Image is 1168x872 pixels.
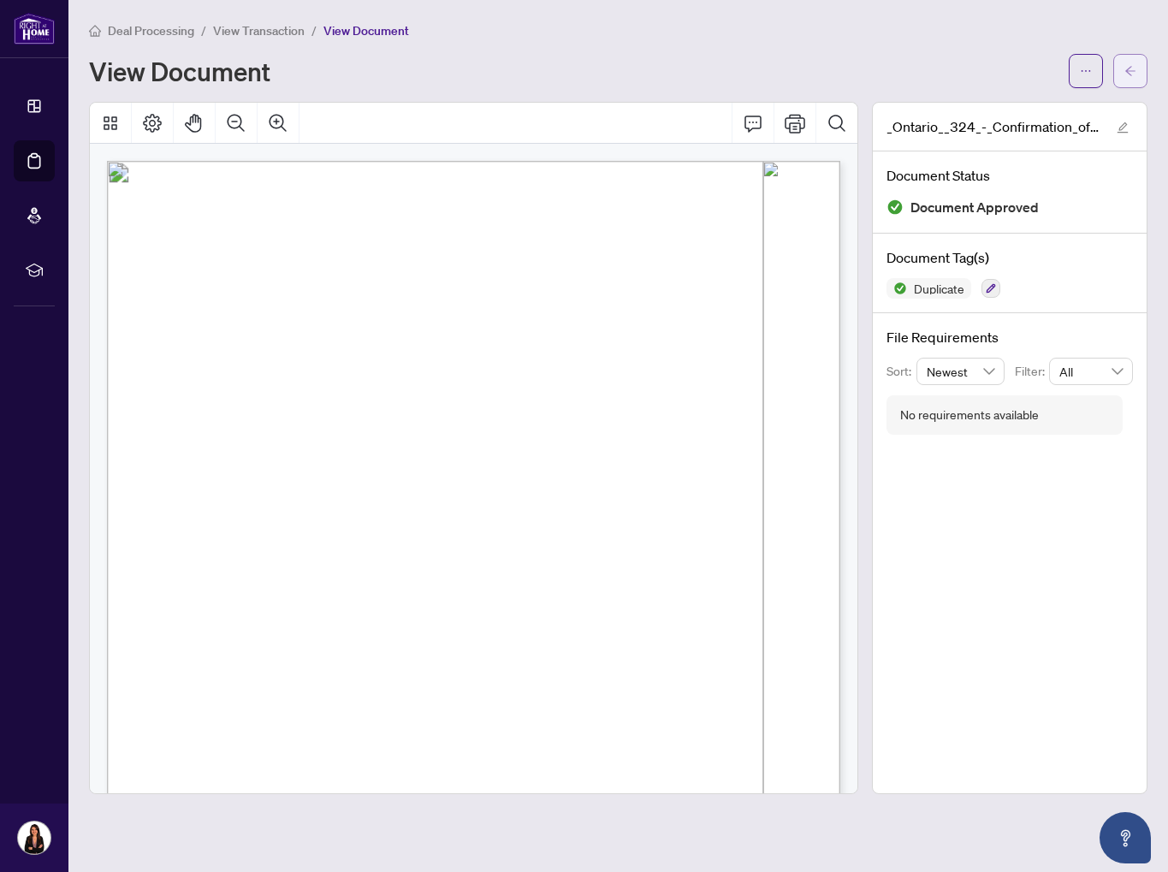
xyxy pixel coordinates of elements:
[886,116,1100,137] span: _Ontario__324_-_Confirmation_of_Co-operation_and_Representation__TenantLandlord__2_ 1.pdf
[886,362,916,381] p: Sort:
[1080,65,1092,77] span: ellipsis
[927,359,995,384] span: Newest
[1059,359,1123,384] span: All
[108,23,194,39] span: Deal Processing
[1124,65,1136,77] span: arrow-left
[1117,122,1129,133] span: edit
[886,199,904,216] img: Document Status
[89,57,270,85] h1: View Document
[14,13,55,44] img: logo
[18,822,50,854] img: Profile Icon
[89,25,101,37] span: home
[311,21,317,40] li: /
[886,247,1133,268] h4: Document Tag(s)
[1015,362,1049,381] p: Filter:
[910,196,1039,219] span: Document Approved
[886,165,1133,186] h4: Document Status
[323,23,409,39] span: View Document
[886,327,1133,347] h4: File Requirements
[886,278,907,299] img: Status Icon
[201,21,206,40] li: /
[213,23,305,39] span: View Transaction
[900,406,1039,424] div: No requirements available
[1100,812,1151,863] button: Open asap
[907,282,971,294] span: Duplicate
